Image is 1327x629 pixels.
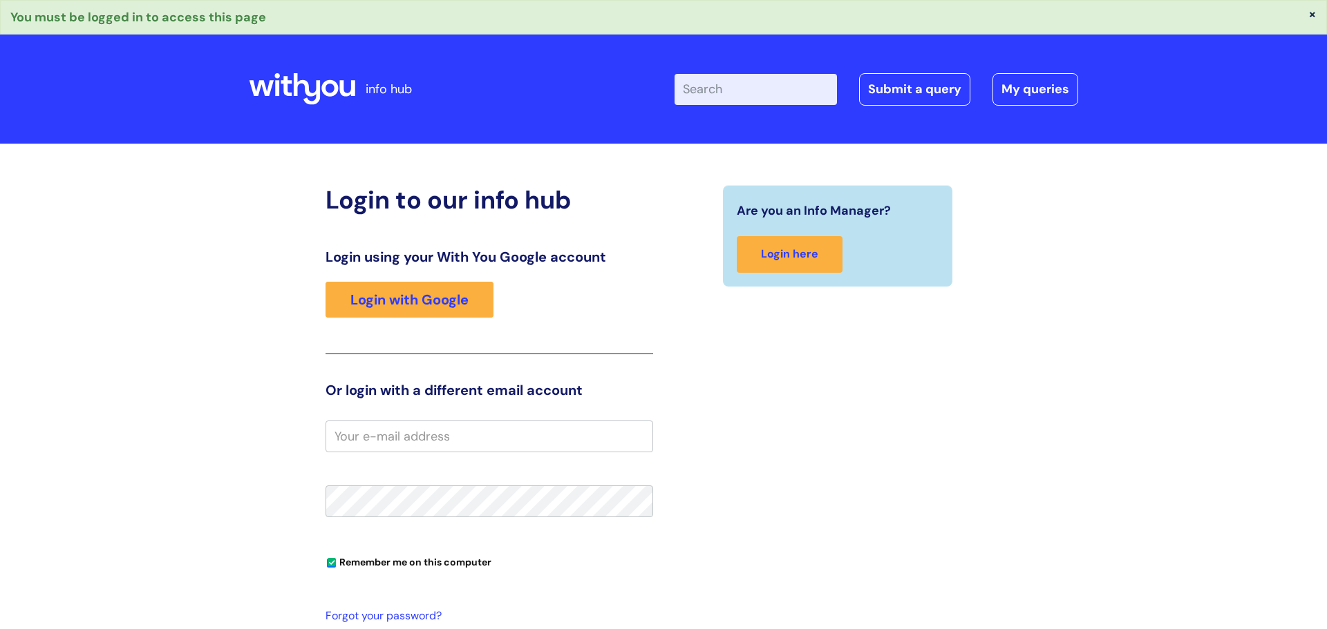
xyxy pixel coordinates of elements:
[326,282,493,318] a: Login with Google
[326,420,653,452] input: Your e-mail address
[992,73,1078,105] a: My queries
[326,249,653,265] h3: Login using your With You Google account
[859,73,970,105] a: Submit a query
[326,382,653,398] h3: Or login with a different email account
[326,550,653,572] div: You can uncheck this option if you're logging in from a shared device
[327,559,336,568] input: Remember me on this computer
[1308,8,1317,20] button: ×
[326,185,653,215] h2: Login to our info hub
[737,236,843,273] a: Login here
[737,200,891,222] span: Are you an Info Manager?
[366,78,412,100] p: info hub
[675,74,837,104] input: Search
[326,606,646,626] a: Forgot your password?
[326,553,491,568] label: Remember me on this computer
